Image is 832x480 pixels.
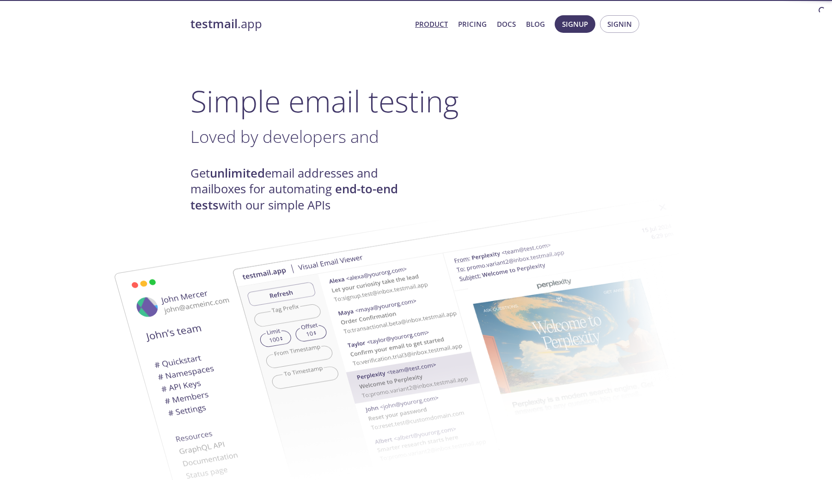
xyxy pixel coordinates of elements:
button: Signup [555,15,595,33]
a: testmail.app [190,16,408,32]
h1: Simple email testing [190,83,642,119]
span: Signup [562,18,588,30]
strong: testmail [190,16,238,32]
a: Blog [526,18,545,30]
a: Docs [497,18,516,30]
h4: Get email addresses and mailboxes for automating with our simple APIs [190,166,416,213]
strong: unlimited [210,165,265,181]
strong: end-to-end tests [190,181,398,213]
span: Signin [607,18,632,30]
span: Loved by developers and [190,125,379,148]
button: Signin [600,15,639,33]
a: Pricing [458,18,487,30]
a: Product [415,18,448,30]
